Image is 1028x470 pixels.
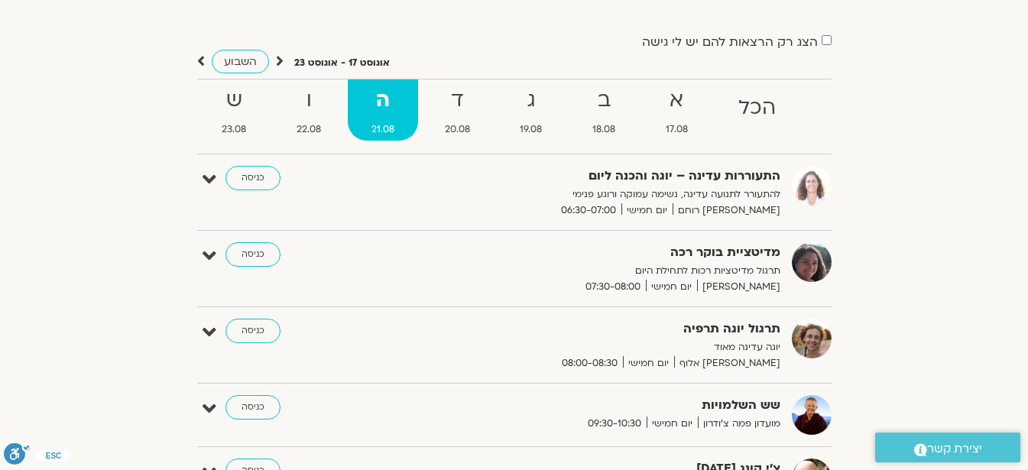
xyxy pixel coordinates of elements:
[225,166,281,190] a: כניסה
[212,50,269,73] a: השבוע
[715,91,799,125] strong: הכל
[556,203,621,219] span: 06:30-07:00
[225,395,281,420] a: כניסה
[273,83,345,118] strong: ו
[406,186,780,203] p: להתעורר לתנועה עדינה, נשימה עמוקה ורוגע פנימי
[348,79,418,141] a: ה21.08
[199,79,271,141] a: ש23.08
[225,319,281,343] a: כניסה
[875,433,1020,462] a: יצירת קשר
[927,439,982,459] span: יצירת קשר
[569,122,639,138] span: 18.08
[406,242,780,263] strong: מדיטציית בוקר רכה
[647,416,698,432] span: יום חמישי
[273,122,345,138] span: 22.08
[199,122,271,138] span: 23.08
[582,416,647,432] span: 09:30-10:30
[642,79,712,141] a: א17.08
[642,122,712,138] span: 17.08
[273,79,345,141] a: ו22.08
[580,279,646,295] span: 07:30-08:00
[646,279,697,295] span: יום חמישי
[497,79,566,141] a: ג19.08
[294,55,390,71] p: אוגוסט 17 - אוגוסט 23
[421,79,494,141] a: ד20.08
[225,242,281,267] a: כניסה
[199,83,271,118] strong: ש
[224,54,257,69] span: השבוע
[697,279,780,295] span: [PERSON_NAME]
[623,355,674,371] span: יום חמישי
[715,79,799,141] a: הכל
[406,166,780,186] strong: התעוררות עדינה – יוגה והכנה ליום
[421,83,494,118] strong: ד
[348,122,418,138] span: 21.08
[569,83,639,118] strong: ב
[406,263,780,279] p: תרגול מדיטציות רכות לתחילת היום
[497,122,566,138] span: 19.08
[348,83,418,118] strong: ה
[421,122,494,138] span: 20.08
[673,203,780,219] span: [PERSON_NAME] רוחם
[698,416,780,432] span: מועדון פמה צ'ודרון
[569,79,639,141] a: ב18.08
[406,339,780,355] p: יוגה עדינה מאוד
[674,355,780,371] span: [PERSON_NAME] אלוף
[621,203,673,219] span: יום חמישי
[642,83,712,118] strong: א
[497,83,566,118] strong: ג
[406,319,780,339] strong: תרגול יוגה תרפיה
[556,355,623,371] span: 08:00-08:30
[406,395,780,416] strong: שש השלמויות
[642,35,818,49] label: הצג רק הרצאות להם יש לי גישה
